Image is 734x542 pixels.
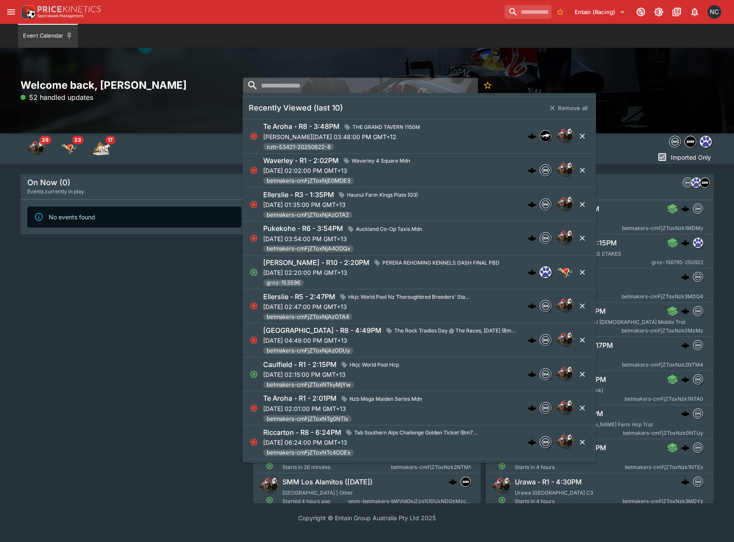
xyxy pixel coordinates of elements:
[700,178,710,188] div: samemeetingmulti
[681,273,690,281] img: logo-cerberus.svg
[681,341,690,350] div: cerberus
[625,463,703,472] span: betmakers-cmFjZToxNzk1NTEx
[38,14,84,18] img: Sportsbook Management
[263,190,334,199] h6: Ellerslie - R3 - 1:35PM
[28,140,45,157] div: Horse Racing
[250,234,258,242] svg: Closed
[263,336,521,345] p: [DATE] 04:49:00 PM GMT+13
[448,478,457,486] img: logo-cerberus.svg
[700,136,712,148] div: grnz
[263,370,402,379] p: [DATE] 02:15:00 PM GMT+13
[708,5,721,19] div: Nick Conway
[263,404,426,413] p: [DATE] 02:01:00 PM GMT+13
[540,300,551,312] img: betmakers.png
[528,200,536,209] div: cerberus
[693,408,703,419] div: betmakers
[263,132,423,141] p: [PERSON_NAME][DATE] 03:48:00 PM GMT+12
[349,123,423,131] span: THE GRAND TAVERN 1150M
[3,4,19,20] button: open drawer
[49,209,95,225] div: No events found
[528,404,536,412] div: cerberus
[263,234,426,243] p: [DATE] 03:54:00 PM GMT+13
[528,166,536,175] img: logo-cerberus.svg
[557,230,574,247] img: horse_racing.png
[681,307,690,315] img: logo-cerberus.svg
[528,336,536,344] div: cerberus
[250,370,258,379] svg: Open
[21,133,118,164] div: Event type filters
[263,279,304,287] span: grnz-153596
[681,478,690,486] img: logo-cerberus.svg
[528,132,536,140] div: cerberus
[28,140,45,157] img: horse_racing
[105,136,115,144] span: 17
[684,136,696,148] div: samemeetingmulti
[693,306,703,316] div: betmakers
[263,122,340,131] h6: Te Aroha - R8 - 3:48PM
[540,402,552,414] div: betmakers
[557,196,574,213] img: horse_racing.png
[622,224,703,233] span: betmakers-cmFjZToxNzk1MDMy
[681,375,690,384] div: cerberus
[540,130,552,142] div: nztr
[681,443,690,452] img: logo-cerberus.svg
[692,178,701,187] img: grnz.png
[693,443,703,452] img: betmakers.png
[540,199,551,210] img: betmakers.png
[352,225,426,233] span: Auckland Co-Op Taxis Mdn
[263,415,352,423] span: betmakers-cmFjZToxNTg0NTIx
[693,409,703,418] img: betmakers.png
[528,132,536,140] img: logo-cerberus.svg
[93,140,110,157] div: Harness Racing
[38,6,101,12] img: PriceKinetics
[263,211,352,219] span: betmakers-cmFjZToxNjAzOTA2
[346,395,426,403] span: Nzb Mega Maiden Series Mdn
[243,78,478,93] input: search
[282,478,373,487] h6: SMM Los Alamitos ([DATE])
[460,477,470,487] div: samemeetingmulti
[346,361,402,369] span: Hkjc World Pool Hcp
[528,234,536,242] img: logo-cerberus.svg
[693,477,703,487] div: betmakers
[250,200,258,209] svg: Closed
[282,463,391,472] span: Starts in 26 minutes
[61,140,78,157] div: Greyhound Racing
[700,136,711,147] img: grnz.png
[250,268,258,277] svg: Open
[669,136,681,148] div: betmakers
[540,164,552,176] div: betmakers
[528,166,536,175] div: cerberus
[685,136,696,147] img: samemeetingmulti.png
[693,204,703,214] div: betmakers
[622,326,703,335] span: betmakers-cmFjZToxNzk0MzMz
[622,292,703,301] span: betmakers-cmFjZToxNzk3MDQ4
[693,204,703,213] img: betmakers.png
[557,366,574,383] img: horse_racing.png
[540,233,551,244] img: betmakers.png
[681,204,690,213] img: logo-cerberus.svg
[93,140,110,157] img: harness_racing
[263,347,353,355] span: betmakers-cmFjZToxNjAzODUy
[528,370,536,379] div: cerberus
[683,178,693,188] div: betmakers
[671,153,711,162] p: Imported Only
[669,4,684,20] button: Documentation
[693,272,703,282] img: betmakers.png
[691,178,702,188] div: grnz
[557,264,574,281] img: greyhound_racing.png
[681,443,690,452] div: cerberus
[681,409,690,418] img: logo-cerberus.svg
[528,438,536,446] div: cerberus
[515,497,622,506] span: Starts in 4 hours
[27,187,84,196] span: Events currently in play
[528,370,536,379] img: logo-cerberus.svg
[528,438,536,446] img: logo-cerberus.svg
[345,293,475,301] span: Hkjc World Pool Nz Thoroughbred Breeders' Stakes (G1)
[540,300,552,312] div: betmakers
[681,204,690,213] div: cerberus
[652,258,703,267] span: grnz-156795-250922
[570,5,631,19] button: Select Tenant
[390,463,470,472] span: betmakers-cmFjZToxNzk2NTM1
[622,361,703,369] span: betmakers-cmFjZToxNzk2NTM4
[72,136,84,144] span: 23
